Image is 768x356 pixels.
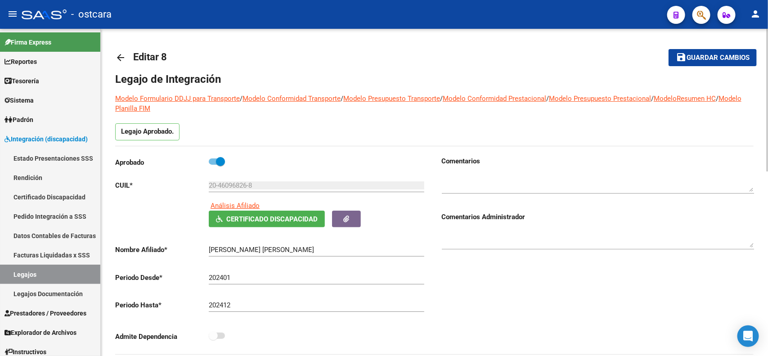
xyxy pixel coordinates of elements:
span: Integración (discapacidad) [4,134,88,144]
h3: Comentarios [442,156,754,166]
p: CUIL [115,180,209,190]
span: Editar 8 [133,51,167,63]
span: Análisis Afiliado [211,202,260,210]
p: Aprobado [115,158,209,167]
mat-icon: menu [7,9,18,19]
p: Periodo Hasta [115,300,209,310]
p: Admite Dependencia [115,332,209,342]
span: Explorador de Archivos [4,328,76,338]
mat-icon: arrow_back [115,52,126,63]
p: Legajo Aprobado. [115,123,180,140]
mat-icon: person [750,9,761,19]
a: Modelo Presupuesto Prestacional [549,95,651,103]
span: Padrón [4,115,33,125]
a: ModeloResumen HC [654,95,716,103]
span: Sistema [4,95,34,105]
h3: Comentarios Administrador [442,212,754,222]
span: Guardar cambios [687,54,750,62]
span: Firma Express [4,37,51,47]
a: Modelo Conformidad Transporte [243,95,341,103]
a: Modelo Presupuesto Transporte [343,95,440,103]
span: Certificado Discapacidad [226,215,318,223]
p: Periodo Desde [115,273,209,283]
mat-icon: save [676,52,687,63]
span: Prestadores / Proveedores [4,308,86,318]
div: Open Intercom Messenger [737,325,759,347]
a: Modelo Conformidad Prestacional [443,95,546,103]
span: - ostcara [71,5,112,24]
a: Modelo Formulario DDJJ para Transporte [115,95,240,103]
h1: Legajo de Integración [115,72,754,86]
button: Certificado Discapacidad [209,211,325,227]
span: Reportes [4,57,37,67]
p: Nombre Afiliado [115,245,209,255]
button: Guardar cambios [669,49,757,66]
span: Tesorería [4,76,39,86]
